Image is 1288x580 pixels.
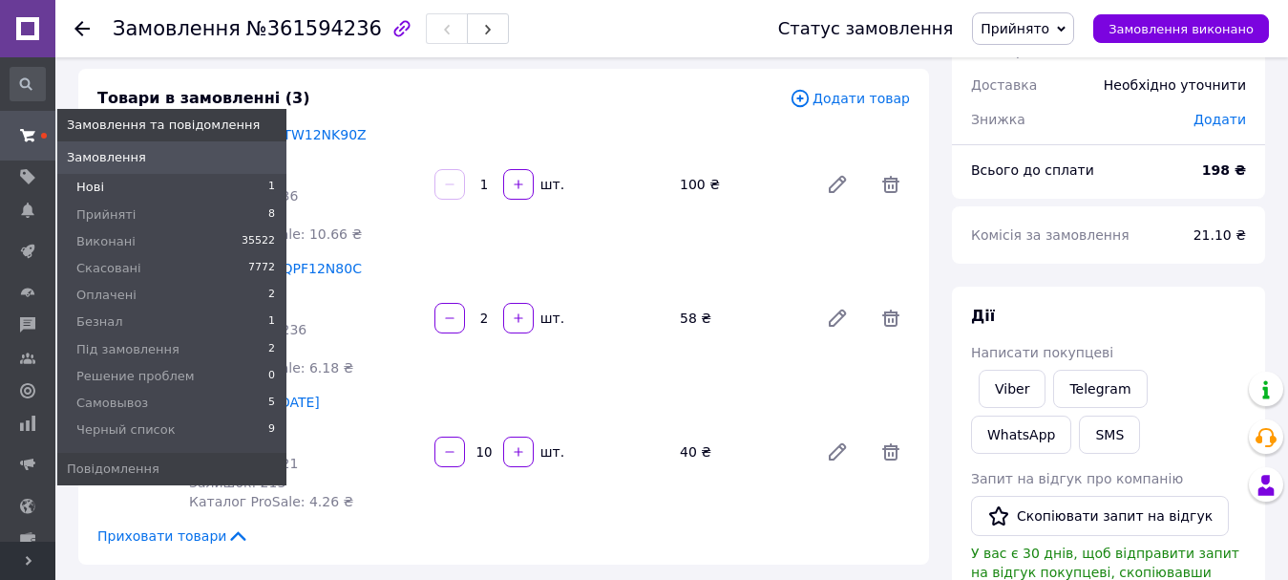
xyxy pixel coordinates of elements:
[818,165,856,204] a: Редагувати
[97,526,249,546] span: Приховати товари
[268,287,275,304] span: 2
[76,233,136,250] span: Виконані
[268,368,275,385] span: 0
[971,227,1130,243] span: Комісія за замовлення
[268,395,275,412] span: 5
[1053,370,1147,408] a: Telegram
[268,341,275,358] span: 2
[872,165,910,204] span: Видалити
[76,287,137,304] span: Оплачені
[97,89,310,107] span: Товари в замовленні (3)
[67,117,260,134] span: Замовлення та повідомлення
[872,299,910,337] span: Видалити
[242,233,275,250] span: 35522
[971,416,1071,454] a: WhatsApp
[189,261,362,276] a: Транзистор FQPF12N80C
[189,301,419,320] div: 29 ₴
[76,260,141,277] span: Скасовані
[872,433,910,471] span: Видалити
[971,162,1094,178] span: Всього до сплати
[672,305,811,332] div: 58 ₴
[113,17,241,40] span: Замовлення
[74,19,90,38] div: Повернутися назад
[536,175,566,194] div: шт.
[189,494,353,509] span: Каталог ProSale: 4.26 ₴
[67,461,159,478] span: Повідомлення
[971,496,1229,536] button: Скопіювати запит на відгук
[1093,14,1269,43] button: Замовлення виконано
[971,43,1033,58] span: 3 товари
[1202,162,1246,178] b: 198 ₴
[778,19,954,38] div: Статус замовлення
[76,313,123,331] span: Безнал
[536,309,566,328] div: шт.
[76,341,179,358] span: Під замовлення
[67,149,146,166] span: Замовлення
[57,453,286,485] a: Повідомлення
[76,421,176,439] span: Черный список
[971,345,1113,360] span: Написати покупцеві
[268,206,275,224] span: 8
[790,88,910,109] span: Додати товар
[268,313,275,331] span: 1
[1193,227,1246,243] span: 21.10 ₴
[189,435,419,454] div: 4 ₴
[536,442,566,462] div: шт.
[971,112,1025,127] span: Знижка
[971,471,1183,486] span: Запит на відгук про компанію
[1109,22,1254,36] span: Замовлення виконано
[981,21,1049,36] span: Прийнято
[76,179,104,196] span: Нові
[246,17,382,40] span: №361594236
[979,370,1045,408] a: Viber
[672,439,811,465] div: 40 ₴
[76,206,136,224] span: Прийняті
[189,395,320,410] a: Транзистор [DATE]
[268,421,275,439] span: 9
[818,433,856,471] a: Редагувати
[1193,112,1246,127] span: Додати
[971,77,1037,93] span: Доставка
[189,127,367,142] a: Транзистор STW12NK90Z
[971,307,995,325] span: Дії
[1079,416,1140,454] button: SMS
[248,260,275,277] span: 7772
[57,141,286,174] a: Замовлення
[1092,64,1257,106] div: Необхідно уточнити
[76,395,148,412] span: Самовывоз
[268,179,275,196] span: 1
[189,475,285,490] span: Залишок: 213
[189,167,419,186] div: 100 ₴
[818,299,856,337] a: Редагувати
[672,171,811,198] div: 100 ₴
[76,368,195,385] span: Решение проблем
